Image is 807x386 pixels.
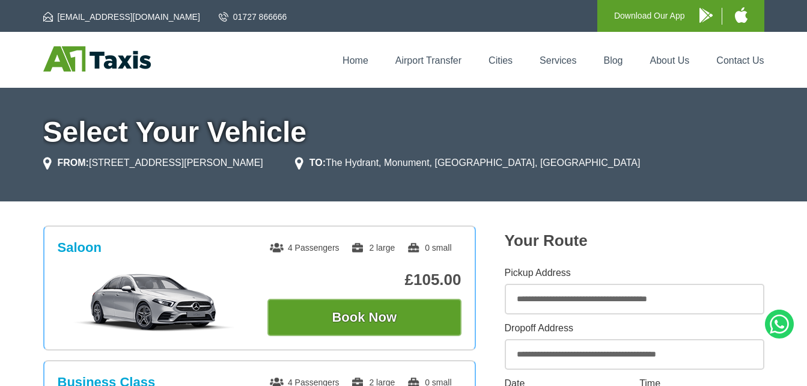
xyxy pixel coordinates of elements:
a: Airport Transfer [395,55,461,66]
a: [EMAIL_ADDRESS][DOMAIN_NAME] [43,11,200,23]
strong: TO: [309,158,326,168]
a: Blog [603,55,623,66]
li: The Hydrant, Monument, [GEOGRAPHIC_DATA], [GEOGRAPHIC_DATA] [295,156,641,170]
img: A1 Taxis Android App [699,8,713,23]
a: Cities [489,55,513,66]
a: Contact Us [716,55,764,66]
h3: Saloon [58,240,102,256]
img: A1 Taxis St Albans LTD [43,46,151,72]
a: Home [343,55,368,66]
a: About Us [650,55,690,66]
a: 01727 866666 [219,11,287,23]
p: Download Our App [614,8,685,23]
span: 0 small [407,243,451,253]
button: Book Now [267,299,461,336]
span: 2 large [351,243,395,253]
span: 4 Passengers [270,243,340,253]
label: Dropoff Address [505,323,764,333]
img: Saloon [64,272,245,332]
strong: FROM: [58,158,89,168]
h2: Your Route [505,231,764,250]
label: Pickup Address [505,268,764,278]
h1: Select Your Vehicle [43,118,764,147]
p: £105.00 [267,271,461,289]
li: [STREET_ADDRESS][PERSON_NAME] [43,156,263,170]
img: A1 Taxis iPhone App [735,7,748,23]
a: Services [540,55,576,66]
